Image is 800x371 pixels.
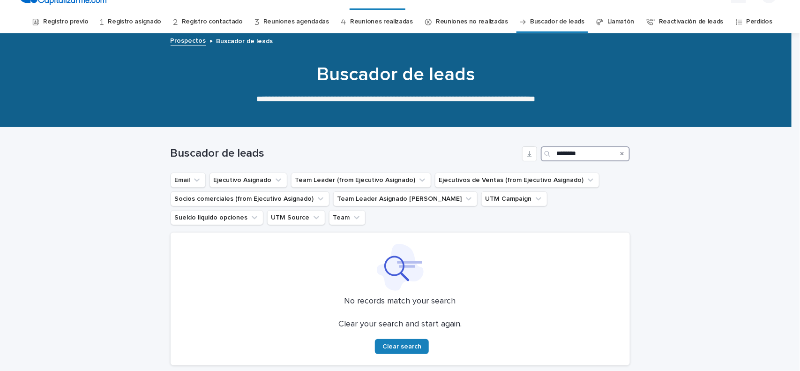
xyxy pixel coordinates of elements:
[350,11,413,33] a: Reuniones realizadas
[607,11,635,33] a: Llamatón
[108,11,161,33] a: Registro asignado
[171,191,329,206] button: Socios comerciales (from Ejecutivo Asignado)
[291,173,431,188] button: Team Leader (from Ejecutivo Asignado)
[375,339,429,354] button: Clear search
[171,35,206,45] a: Prospectos
[166,63,625,86] h1: Buscador de leads
[209,173,287,188] button: Ejecutivo Asignado
[435,173,599,188] button: Ejecutivos de Ventas (from Ejecutivo Asignado)
[481,191,547,206] button: UTM Campaign
[338,319,462,330] p: Clear your search and start again.
[541,146,630,161] input: Search
[182,11,243,33] a: Registro contactado
[171,147,518,160] h1: Buscador de leads
[263,11,329,33] a: Reuniones agendadas
[329,210,366,225] button: Team
[747,11,773,33] a: Perdidos
[436,11,508,33] a: Reuniones no realizadas
[171,210,263,225] button: Sueldo líquido opciones
[659,11,724,33] a: Reactivación de leads
[267,210,325,225] button: UTM Source
[530,11,584,33] a: Buscador de leads
[333,191,478,206] button: Team Leader Asignado LLamados
[217,35,273,45] p: Buscador de leads
[382,343,421,350] span: Clear search
[171,173,206,188] button: Email
[182,296,619,307] p: No records match your search
[43,11,88,33] a: Registro previo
